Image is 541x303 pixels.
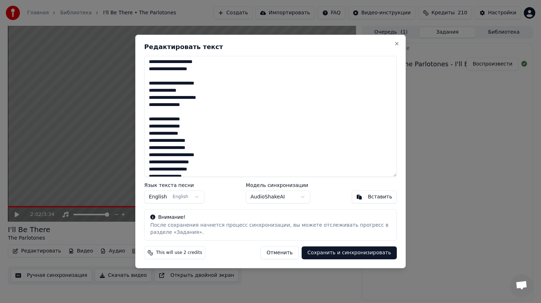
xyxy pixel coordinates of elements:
[260,246,299,259] button: Отменить
[246,183,310,188] label: Модель синхронизации
[144,183,204,188] label: Язык текста песни
[352,191,397,203] button: Вставить
[144,44,397,50] h2: Редактировать текст
[368,193,392,201] div: Вставить
[156,250,202,256] span: This will use 2 credits
[150,214,391,221] div: Внимание!
[302,246,397,259] button: Сохранить и синхронизировать
[150,222,391,236] div: После сохранения начнется процесс синхронизации, вы можете отслеживать прогресс в разделе «Задания».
